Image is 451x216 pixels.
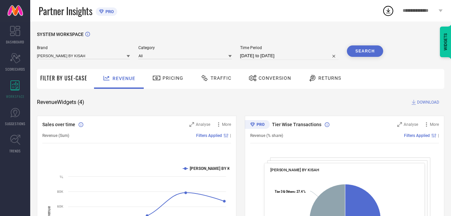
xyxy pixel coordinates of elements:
[189,122,194,127] svg: Zoom
[42,133,69,138] span: Revenue (Sum)
[259,75,291,81] span: Conversion
[59,175,63,179] text: 1L
[9,148,21,153] span: TRENDS
[5,121,26,126] span: SUGGESTIONS
[163,75,183,81] span: Pricing
[37,32,84,37] span: SYSTEM WORKSPACE
[37,99,84,106] span: Revenue Widgets ( 4 )
[57,190,63,193] text: 80K
[404,133,430,138] span: Filters Applied
[112,76,135,81] span: Revenue
[318,75,341,81] span: Returns
[57,205,63,208] text: 60K
[6,39,24,44] span: DASHBOARD
[347,45,383,57] button: Search
[397,122,402,127] svg: Zoom
[417,99,439,106] span: DOWNLOAD
[6,94,25,99] span: WORKSPACE
[138,45,231,50] span: Category
[5,67,25,72] span: SCORECARDS
[430,122,439,127] span: More
[190,166,239,171] text: [PERSON_NAME] BY KISAH
[40,74,87,82] span: Filter By Use-Case
[275,190,306,193] text: : 27.4 %
[39,4,92,18] span: Partner Insights
[270,168,319,172] span: [PERSON_NAME] BY KISAH
[438,133,439,138] span: |
[272,122,321,127] span: Tier Wise Transactions
[404,122,418,127] span: Analyse
[275,190,295,193] tspan: Tier 3 & Others
[222,122,231,127] span: More
[240,45,339,50] span: Time Period
[250,133,283,138] span: Revenue (% share)
[104,9,114,14] span: PRO
[196,122,210,127] span: Analyse
[230,133,231,138] span: |
[42,122,75,127] span: Sales over time
[240,52,339,60] input: Select time period
[382,5,394,17] div: Open download list
[196,133,222,138] span: Filters Applied
[37,45,130,50] span: Brand
[245,120,270,130] div: Premium
[211,75,231,81] span: Traffic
